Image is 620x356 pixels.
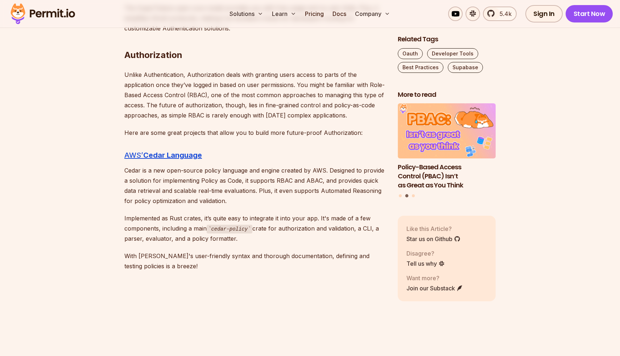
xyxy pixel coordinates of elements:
a: Oauth [398,48,423,59]
p: Want more? [406,274,463,282]
img: Permit logo [7,1,78,26]
button: Go to slide 3 [412,194,415,197]
button: Solutions [227,7,266,21]
code: cedar-policy [207,225,252,233]
a: Start Now [566,5,613,22]
strong: Authorization [124,50,182,60]
a: Sign In [525,5,563,22]
p: With [PERSON_NAME]'s user-friendly syntax and thorough documentation, defining and testing polici... [124,251,386,271]
li: 2 of 3 [398,104,496,190]
a: AWS’Cedar Language [124,151,202,160]
h2: Related Tags [398,35,496,44]
p: Unlike Authentication, Authorization deals with granting users access to parts of the application... [124,70,386,120]
p: Implemented as Rust crates, it’s quite easy to integrate it into your app. It's made of a few com... [124,213,386,244]
button: Go to slide 1 [399,194,402,197]
button: Learn [269,7,299,21]
p: Like this Article? [406,224,460,233]
p: Cedar is a new open-source policy language and engine created by AWS. Designed to provide a solut... [124,165,386,206]
button: Go to slide 2 [405,194,409,198]
a: 5.4k [483,7,517,21]
a: Star us on Github [406,235,460,243]
strong: Cedar Language [143,151,202,160]
button: Company [352,7,393,21]
h3: Policy-Based Access Control (PBAC) Isn’t as Great as You Think [398,163,496,190]
p: Here are some great projects that allow you to build more future-proof Authorization: [124,128,386,138]
img: Policy-Based Access Control (PBAC) Isn’t as Great as You Think [398,104,496,159]
a: Developer Tools [427,48,478,59]
p: Disagree? [406,249,445,258]
a: Best Practices [398,62,443,73]
a: Docs [330,7,349,21]
span: 5.4k [495,9,512,18]
a: Policy-Based Access Control (PBAC) Isn’t as Great as You ThinkPolicy-Based Access Control (PBAC) ... [398,104,496,190]
div: Posts [398,104,496,199]
a: Supabase [448,62,483,73]
a: Tell us why [406,259,445,268]
h2: More to read [398,90,496,99]
a: Join our Substack [406,284,463,293]
a: Pricing [302,7,327,21]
